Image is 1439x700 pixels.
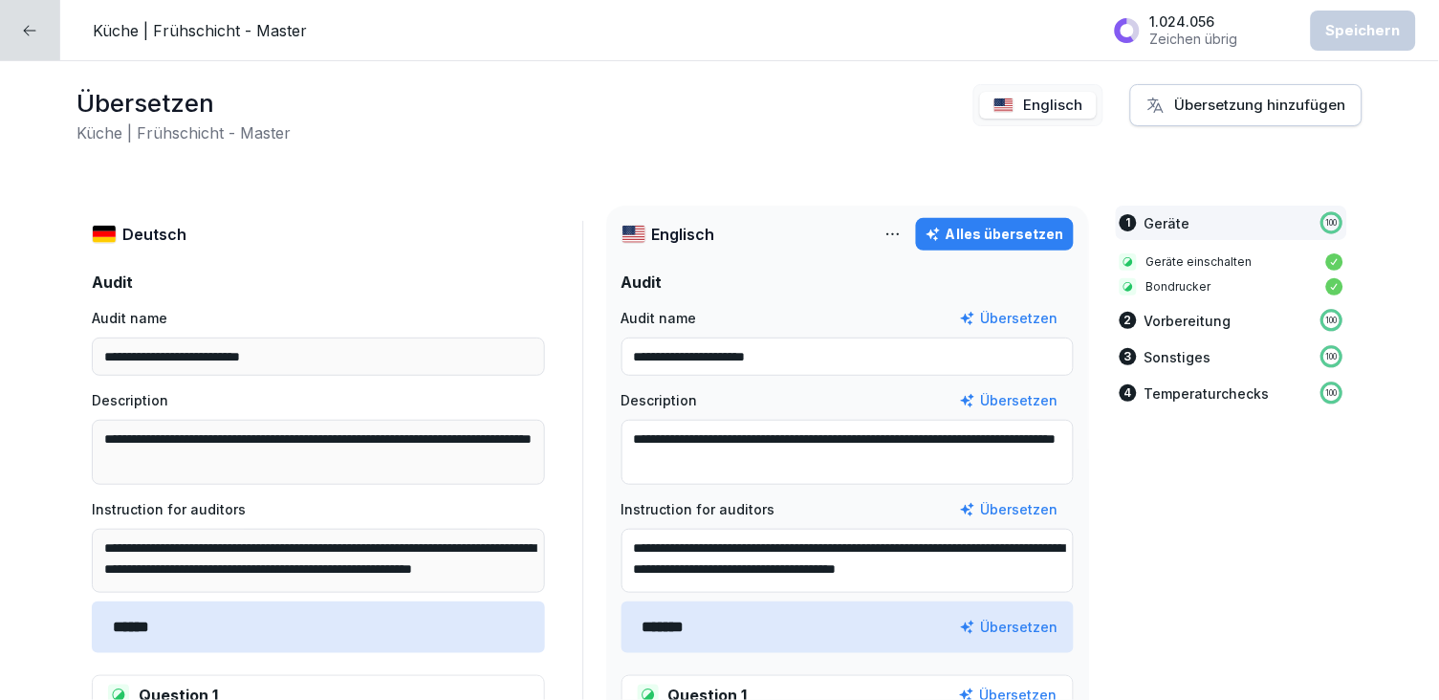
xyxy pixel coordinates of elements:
p: Geräte [1145,213,1190,233]
p: 1.024.056 [1150,13,1238,31]
p: Bondrucker [1146,278,1317,295]
h2: Küche | Frühschicht - Master [76,121,291,144]
p: Deutsch [122,223,186,246]
p: Englisch [1024,95,1083,117]
button: Speichern [1311,11,1416,51]
p: 100 [1326,315,1338,326]
p: 100 [1326,351,1338,362]
div: 1 [1120,214,1137,231]
div: 4 [1120,384,1137,402]
p: Audit name [92,308,167,329]
div: 3 [1120,348,1137,365]
p: Audit [92,271,545,294]
h1: Übersetzen [76,84,291,121]
button: Übersetzen [960,499,1058,520]
button: 1.024.056Zeichen übrig [1104,6,1294,55]
p: Instruction for auditors [621,499,775,520]
p: Küche | Frühschicht - Master [93,19,307,42]
p: Englisch [652,223,715,246]
p: Sonstiges [1145,347,1211,367]
button: Übersetzung hinzufügen [1130,84,1363,126]
button: Übersetzen [960,617,1058,638]
img: de.svg [92,225,117,244]
p: 100 [1326,217,1338,229]
button: Übersetzen [960,390,1058,411]
div: Alles übersetzen [926,224,1064,245]
img: us.svg [993,98,1014,113]
p: Instruction for auditors [92,499,246,520]
div: Übersetzung hinzufügen [1146,95,1346,116]
div: 2 [1120,312,1137,329]
button: Alles übersetzen [916,218,1074,251]
p: Audit name [621,308,697,329]
img: us.svg [621,225,646,244]
p: Vorbereitung [1145,311,1232,331]
p: Zeichen übrig [1150,31,1238,48]
p: Audit [621,271,1075,294]
p: Temperaturchecks [1145,383,1270,404]
p: Description [621,390,698,411]
p: Description [92,390,168,411]
button: Übersetzen [960,308,1058,329]
div: Speichern [1326,20,1401,41]
p: 100 [1326,387,1338,399]
p: Geräte einschalten [1146,253,1317,271]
